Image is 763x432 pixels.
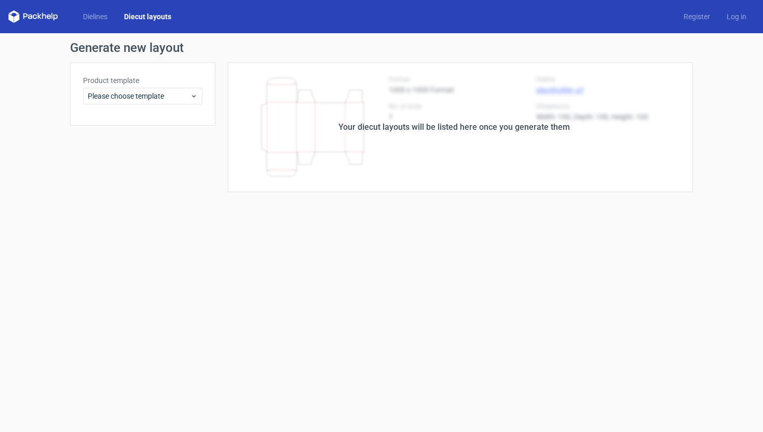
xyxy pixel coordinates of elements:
label: Product template [83,75,202,86]
a: Log in [718,11,755,22]
div: Your diecut layouts will be listed here once you generate them [338,121,570,133]
span: Please choose template [88,91,190,101]
a: Register [675,11,718,22]
a: Dielines [75,11,116,22]
h1: Generate new layout [70,42,693,54]
a: Diecut layouts [116,11,180,22]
